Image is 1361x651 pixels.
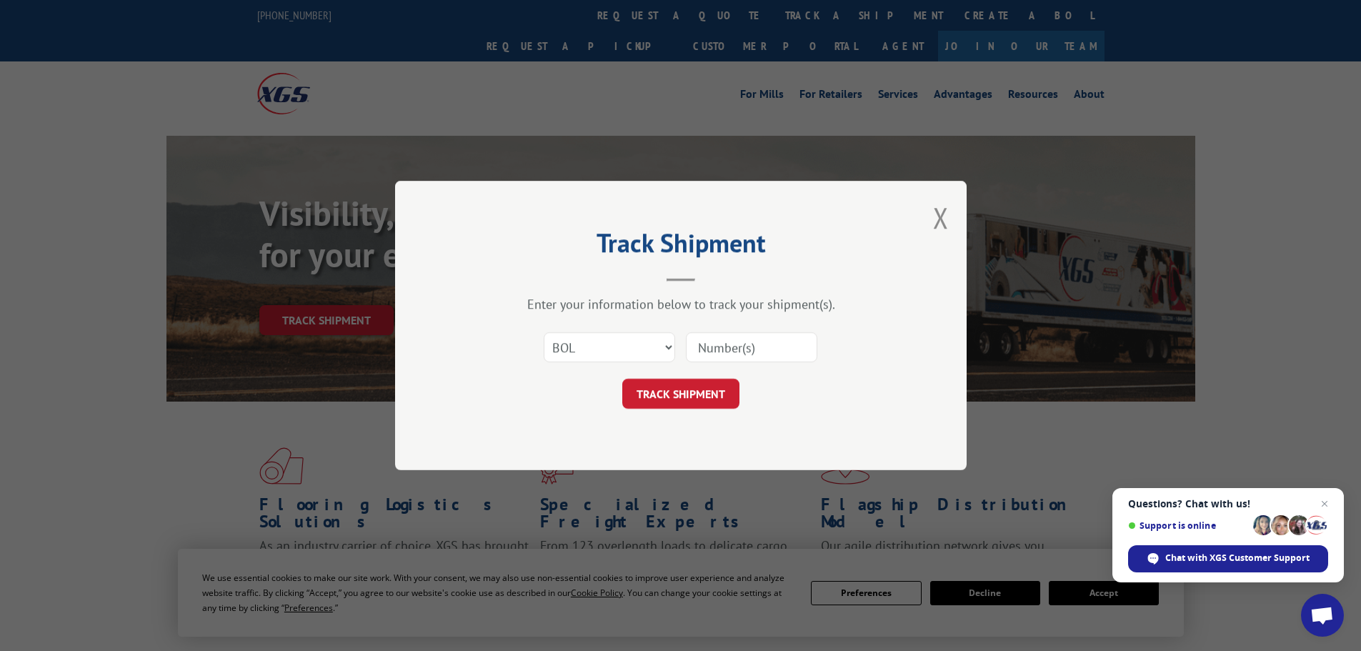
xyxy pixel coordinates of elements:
[467,296,895,312] div: Enter your information below to track your shipment(s).
[933,199,949,237] button: Close modal
[1128,545,1328,572] span: Chat with XGS Customer Support
[622,379,739,409] button: TRACK SHIPMENT
[1165,552,1310,565] span: Chat with XGS Customer Support
[1301,594,1344,637] a: Open chat
[1128,498,1328,510] span: Questions? Chat with us!
[467,233,895,260] h2: Track Shipment
[1128,520,1248,531] span: Support is online
[686,332,817,362] input: Number(s)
